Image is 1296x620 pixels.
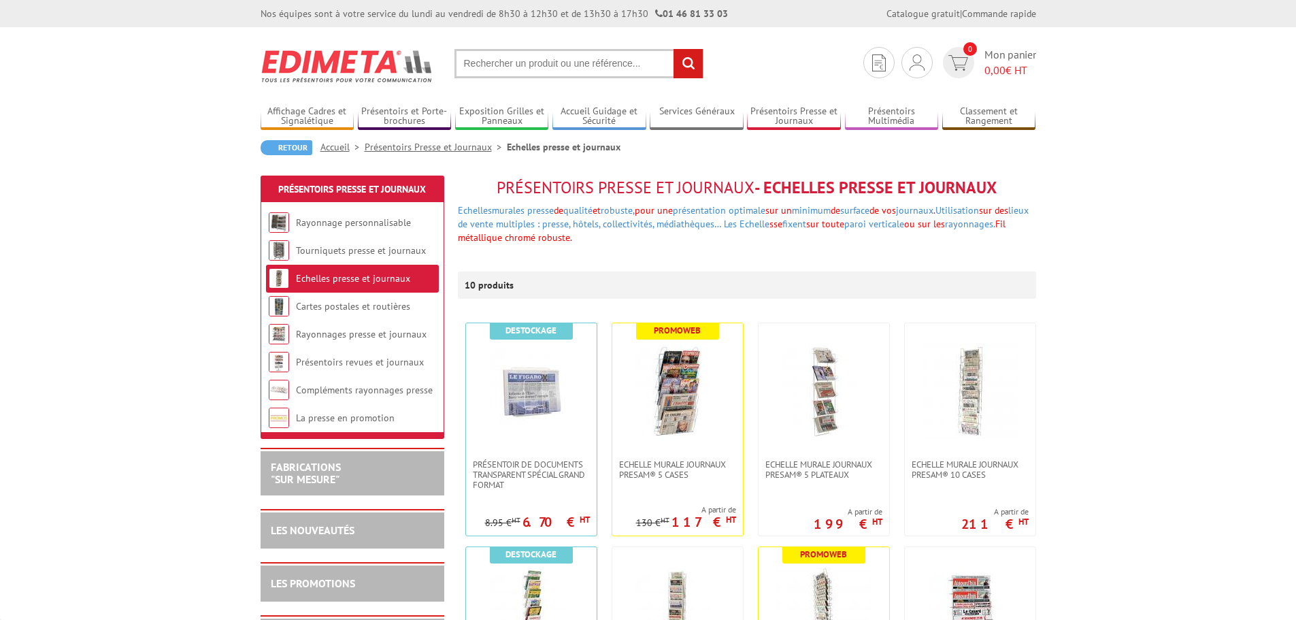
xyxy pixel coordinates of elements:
a: optimale [729,204,765,216]
a: Présentoirs Presse et Journaux [278,183,426,195]
a: Rayonnage personnalisable [296,216,411,229]
span: Echelle murale journaux Presam® 5 plateaux [765,459,882,480]
a: Exposition Grilles et Panneaux [455,105,549,128]
a: La presse en promotion [296,412,395,424]
a: robuste, [601,204,635,216]
a: Présentoirs Presse et Journaux [747,105,841,128]
span: se sur toute ou sur les Fil métallique chromé robuste. [458,218,1006,244]
img: devis rapide [872,54,886,71]
a: présentation [673,204,726,216]
a: surface [840,204,869,216]
a: Accueil [320,141,365,153]
a: FABRICATIONS"Sur Mesure" [271,460,341,486]
span: Echelle murale journaux Presam® 5 cases [619,459,736,480]
p: 8.95 € [485,518,520,528]
a: Utilisation [935,204,979,216]
span: 0,00 [984,63,1006,77]
a: PRÉSENTOIR DE DOCUMENTS TRANSPARENT SPÉCIAL GRAND FORMAT [466,459,597,490]
a: Les Echelle [724,218,769,230]
a: Affichage Cadres et Signalétique [261,105,354,128]
a: murales [492,204,525,216]
a: Présentoirs Multimédia [845,105,939,128]
a: Compléments rayonnages presse [296,384,433,396]
b: Destockage [505,549,556,560]
a: Rayonnages presse et journaux [296,328,427,340]
p: 6.70 € [522,518,590,526]
a: Catalogue gratuit [886,7,960,20]
span: de et pour une sur un de de vos . sur des [458,204,1029,230]
input: rechercher [674,49,703,78]
sup: HT [1018,516,1029,527]
a: LES PROMOTIONS [271,576,355,590]
sup: HT [872,516,882,527]
a: Echelles [458,204,492,216]
sup: HT [726,514,736,525]
sup: HT [661,515,669,525]
a: Tourniquets presse et journaux [296,244,426,257]
a: fixent [782,218,806,230]
a: presse [527,204,554,216]
div: Nos équipes sont à votre service du lundi au vendredi de 8h30 à 12h30 et de 13h30 à 17h30 [261,7,728,20]
a: presse, [542,218,570,230]
span: PRÉSENTOIR DE DOCUMENTS TRANSPARENT SPÉCIAL GRAND FORMAT [473,459,590,490]
span: A partir de [961,506,1029,517]
a: Retour [261,140,312,155]
img: Edimeta [261,41,434,91]
img: Compléments rayonnages presse [269,380,289,400]
a: minimum [792,204,831,216]
a: Services Généraux [650,105,744,128]
a: devis rapide 0 Mon panier 0,00€ HT [940,47,1036,78]
span: A partir de [814,506,882,517]
img: Rayonnages presse et journaux [269,324,289,344]
a: Echelle murale journaux Presam® 5 cases [612,459,743,480]
span: 0 [963,42,977,56]
span: A partir de [636,504,736,515]
a: Accueil Guidage et Sécurité [552,105,646,128]
p: 211 € [961,520,1029,528]
b: Promoweb [800,549,847,560]
a: Présentoirs et Porte-brochures [358,105,452,128]
a: Présentoirs Presse et Journaux [365,141,507,153]
img: Tourniquets presse et journaux [269,240,289,261]
a: Echelles presse et journaux [296,272,410,284]
img: Echelles presse et journaux [269,268,289,289]
sup: HT [580,514,590,525]
a: médiathèques… [657,218,721,230]
a: journaux [896,204,933,216]
img: Echelle murale journaux Presam® 5 plateaux [776,344,871,439]
a: Présentoirs revues et journaux [296,356,424,368]
img: Présentoirs revues et journaux [269,352,289,372]
p: 130 € [636,518,669,528]
b: Promoweb [654,325,701,336]
div: | [886,7,1036,20]
a: Commande rapide [962,7,1036,20]
img: La presse en promotion [269,408,289,428]
a: collectivités, [603,218,654,230]
input: Rechercher un produit ou une référence... [454,49,703,78]
strong: 01 46 81 33 03 [655,7,728,20]
span: € HT [984,63,1036,78]
a: Echelle murale journaux Presam® 5 plateaux [759,459,889,480]
img: devis rapide [948,55,968,71]
a: Cartes postales et routières [296,300,410,312]
a: Echelle murale journaux Presam® 10 cases [905,459,1035,480]
h1: - Echelles presse et journaux [458,179,1036,197]
sup: HT [512,515,520,525]
a: rayonnages. [945,218,995,230]
p: 117 € [671,518,736,526]
p: 199 € [814,520,882,528]
li: Echelles presse et journaux [507,140,620,154]
img: devis rapide [910,54,925,71]
img: PRÉSENTOIR DE DOCUMENTS TRANSPARENT SPÉCIAL GRAND FORMAT [484,344,579,439]
a: Classement et Rangement [942,105,1036,128]
span: Présentoirs Presse et Journaux [497,177,754,198]
img: Echelle murale journaux Presam® 5 cases [630,344,725,439]
img: Cartes postales et routières [269,296,289,316]
span: Mon panier [984,47,1036,78]
span: s [769,218,774,230]
a: qualité [563,204,593,216]
b: Destockage [505,325,556,336]
span: Echelle murale journaux Presam® 10 cases [912,459,1029,480]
